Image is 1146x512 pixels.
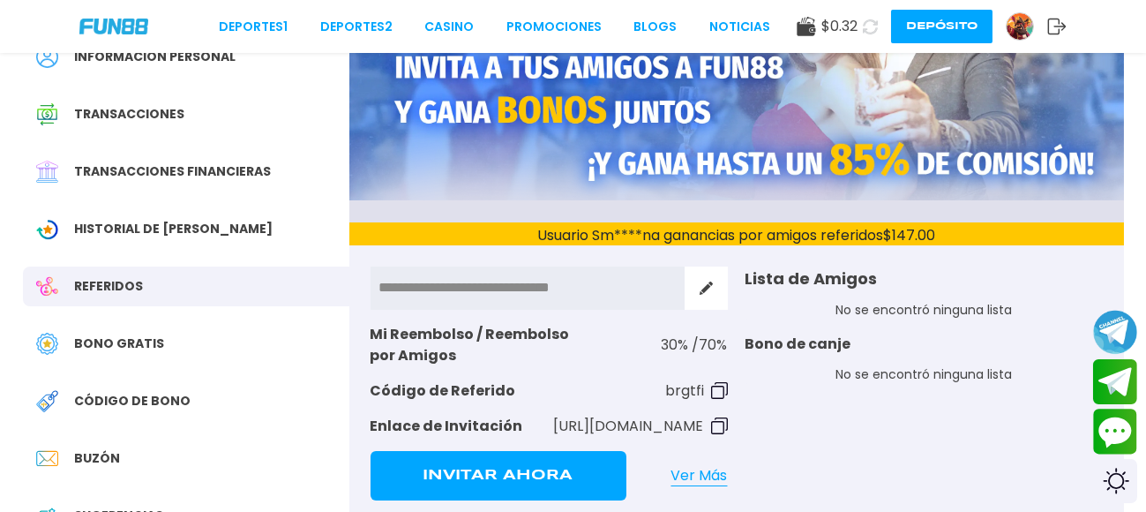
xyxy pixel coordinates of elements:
[745,365,1103,384] p: No se encontró ninguna lista
[666,380,728,402] button: brgtfi
[554,416,705,437] p: [URL][DOMAIN_NAME]
[23,152,349,192] a: Financial TransactionTransacciones financieras
[554,416,728,437] button: [URL][DOMAIN_NAME]
[75,220,273,238] span: Historial de [PERSON_NAME]
[36,333,58,355] img: Free Bonus
[75,162,272,181] span: Transacciones financieras
[711,418,728,434] img: Copy Code
[1007,13,1033,40] img: Avatar
[709,18,770,36] a: NOTICIAS
[75,105,185,124] span: Transacciones
[23,267,349,306] a: ReferralReferidos
[745,334,1103,355] p: Bono de canje
[75,277,144,296] span: Referidos
[1093,309,1137,355] button: Join telegram channel
[75,449,121,468] span: Buzón
[36,390,58,412] img: Redeem Bonus
[711,382,728,399] img: Copy Code
[75,48,236,66] span: Información personal
[23,381,349,421] a: Redeem BonusCódigo de bono
[36,218,58,240] img: Wagering Transaction
[23,324,349,364] a: Free BonusBono Gratis
[745,267,1103,290] p: Lista de Amigos
[36,275,58,297] img: Referral
[371,416,544,437] p: Enlace de Invitación
[371,380,656,402] p: Código de Referido
[633,18,677,36] a: BLOGS
[662,335,728,356] p: 30 % / 70 %
[671,465,728,486] span: Ver Más
[79,19,148,34] img: Company Logo
[1093,409,1137,455] button: Contact customer service
[1093,459,1137,503] div: Switch theme
[36,46,58,68] img: Personal
[219,18,288,36] a: Deportes1
[1093,359,1137,405] button: Join telegram
[36,448,58,470] img: Inbox
[371,451,626,501] button: Invitar Ahora
[1006,12,1047,41] a: Avatar
[666,380,705,402] p: brgtfi
[424,18,474,36] a: CASINO
[320,18,393,36] a: Deportes2
[23,94,349,134] a: Transaction HistoryTransacciones
[23,439,349,478] a: InboxBuzón
[36,161,58,183] img: Financial Transaction
[75,335,165,353] span: Bono Gratis
[349,222,1124,250] p: Usuario Sm****na ganancias por amigos referidos $ 147.00
[891,10,992,43] button: Depósito
[75,392,191,410] span: Código de bono
[671,465,728,486] a: Ver Más
[23,209,349,249] a: Wagering TransactionHistorial de [PERSON_NAME]
[371,324,652,366] p: Mi Reembolso / Reembolso por Amigos
[821,16,858,37] span: $ 0.32
[23,37,349,77] a: PersonalInformación personal
[506,18,602,36] a: Promociones
[36,103,58,125] img: Transaction History
[745,301,1103,320] p: No se encontró ninguna lista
